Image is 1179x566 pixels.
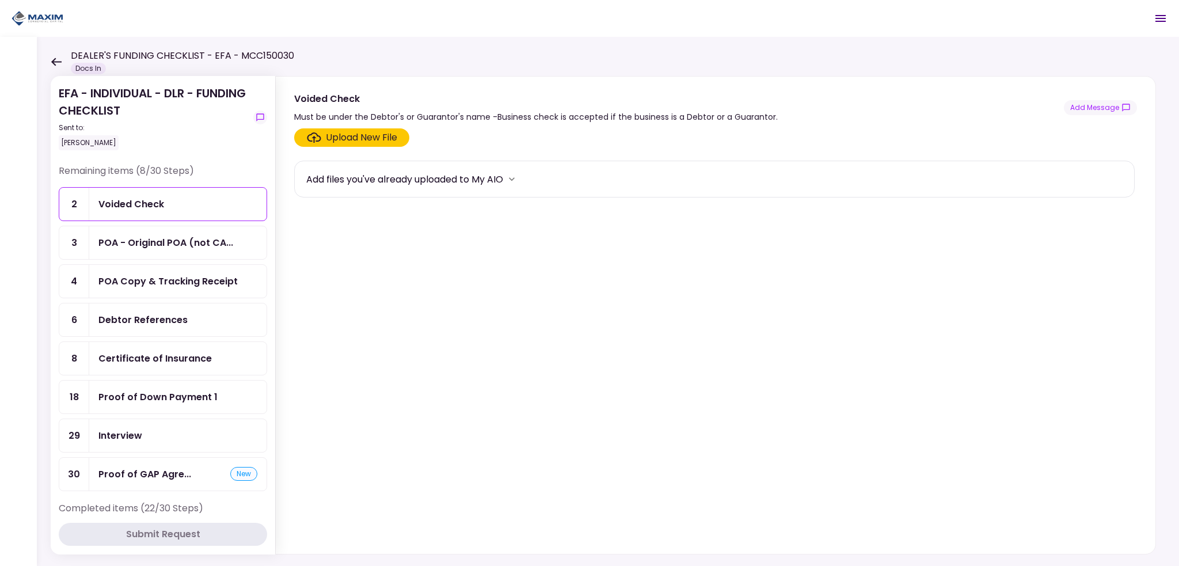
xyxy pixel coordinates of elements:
[59,303,267,337] a: 6Debtor References
[59,226,89,259] div: 3
[326,131,397,145] div: Upload New File
[1147,5,1174,32] button: Open menu
[59,265,89,298] div: 4
[98,467,191,481] div: Proof of GAP Agreement
[59,303,89,336] div: 6
[59,188,89,221] div: 2
[98,390,218,404] div: Proof of Down Payment 1
[503,170,520,188] button: more
[59,164,267,187] div: Remaining items (8/30 Steps)
[59,264,267,298] a: 4POA Copy & Tracking Receipt
[98,197,164,211] div: Voided Check
[294,128,409,147] span: Click here to upload the required document
[59,419,89,452] div: 29
[71,63,106,74] div: Docs In
[98,235,233,250] div: POA - Original POA (not CA or GA)
[98,313,188,327] div: Debtor References
[59,123,249,133] div: Sent to:
[59,381,89,413] div: 18
[59,135,119,150] div: [PERSON_NAME]
[59,342,89,375] div: 8
[98,351,212,366] div: Certificate of Insurance
[59,458,89,491] div: 30
[59,226,267,260] a: 3POA - Original POA (not CA or GA)
[71,49,294,63] h1: DEALER'S FUNDING CHECKLIST - EFA - MCC150030
[12,10,63,27] img: Partner icon
[1064,100,1137,115] button: show-messages
[59,341,267,375] a: 8Certificate of Insurance
[98,428,142,443] div: Interview
[126,527,200,541] div: Submit Request
[306,172,503,187] div: Add files you've already uploaded to My AIO
[59,523,267,546] button: Submit Request
[294,110,778,124] div: Must be under the Debtor's or Guarantor's name -Business check is accepted if the business is a D...
[59,187,267,221] a: 2Voided Check
[253,111,267,124] button: show-messages
[59,457,267,491] a: 30Proof of GAP Agreementnew
[275,76,1156,554] div: Voided CheckMust be under the Debtor's or Guarantor's name -Business check is accepted if the bus...
[59,85,249,150] div: EFA - INDIVIDUAL - DLR - FUNDING CHECKLIST
[59,419,267,453] a: 29Interview
[98,274,238,288] div: POA Copy & Tracking Receipt
[59,502,267,525] div: Completed items (22/30 Steps)
[230,467,257,481] div: new
[294,92,778,106] div: Voided Check
[59,380,267,414] a: 18Proof of Down Payment 1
